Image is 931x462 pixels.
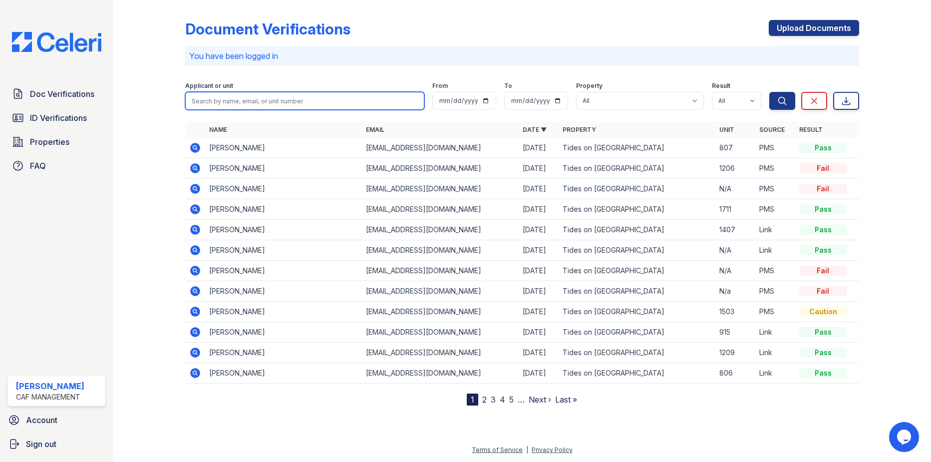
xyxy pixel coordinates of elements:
td: [EMAIL_ADDRESS][DOMAIN_NAME] [362,302,519,322]
td: Link [755,322,795,343]
td: [DATE] [519,322,559,343]
div: Fail [799,266,847,276]
td: [PERSON_NAME] [205,343,362,363]
td: [PERSON_NAME] [205,220,362,240]
span: Account [26,414,57,426]
td: PMS [755,158,795,179]
div: Pass [799,245,847,255]
iframe: chat widget [889,422,921,452]
a: Result [799,126,823,133]
div: | [526,446,528,454]
td: PMS [755,138,795,158]
label: Property [576,82,603,90]
td: [EMAIL_ADDRESS][DOMAIN_NAME] [362,343,519,363]
div: Pass [799,368,847,378]
td: Link [755,220,795,240]
a: Name [209,126,227,133]
td: PMS [755,302,795,322]
a: Property [563,126,596,133]
div: Fail [799,184,847,194]
td: Tides on [GEOGRAPHIC_DATA] [559,138,715,158]
span: Properties [30,136,69,148]
td: [EMAIL_ADDRESS][DOMAIN_NAME] [362,199,519,220]
td: [DATE] [519,220,559,240]
td: 1711 [715,199,755,220]
a: 5 [509,395,514,405]
td: 1503 [715,302,755,322]
label: Result [712,82,730,90]
a: Upload Documents [769,20,859,36]
a: Account [4,410,109,430]
div: Pass [799,327,847,337]
td: 915 [715,322,755,343]
a: Date ▼ [523,126,547,133]
td: [DATE] [519,261,559,281]
td: [DATE] [519,240,559,261]
td: [PERSON_NAME] [205,363,362,384]
div: Pass [799,348,847,358]
td: [EMAIL_ADDRESS][DOMAIN_NAME] [362,158,519,179]
div: Document Verifications [185,20,350,38]
span: Sign out [26,438,56,450]
div: Pass [799,225,847,235]
a: Source [759,126,785,133]
td: [EMAIL_ADDRESS][DOMAIN_NAME] [362,363,519,384]
label: Applicant or unit [185,82,233,90]
td: PMS [755,199,795,220]
a: Sign out [4,434,109,454]
td: Link [755,343,795,363]
td: Tides on [GEOGRAPHIC_DATA] [559,343,715,363]
a: 3 [491,395,496,405]
td: Tides on [GEOGRAPHIC_DATA] [559,363,715,384]
td: PMS [755,261,795,281]
td: Link [755,363,795,384]
td: [PERSON_NAME] [205,179,362,199]
td: [EMAIL_ADDRESS][DOMAIN_NAME] [362,240,519,261]
a: Last » [555,395,577,405]
div: Caution [799,307,847,317]
label: To [504,82,512,90]
td: Tides on [GEOGRAPHIC_DATA] [559,302,715,322]
div: Pass [799,204,847,214]
a: 2 [482,395,487,405]
span: FAQ [30,160,46,172]
td: Tides on [GEOGRAPHIC_DATA] [559,281,715,302]
a: 4 [500,395,505,405]
a: FAQ [8,156,105,176]
div: Fail [799,163,847,173]
td: PMS [755,179,795,199]
td: [DATE] [519,199,559,220]
td: PMS [755,281,795,302]
td: 1209 [715,343,755,363]
a: Email [366,126,384,133]
td: N/A [715,179,755,199]
td: Tides on [GEOGRAPHIC_DATA] [559,240,715,261]
td: [EMAIL_ADDRESS][DOMAIN_NAME] [362,220,519,240]
div: CAF Management [16,392,84,402]
input: Search by name, email, or unit number [185,92,424,110]
td: [DATE] [519,363,559,384]
a: Properties [8,132,105,152]
td: 807 [715,138,755,158]
td: [PERSON_NAME] [205,322,362,343]
td: [DATE] [519,281,559,302]
td: N/A [715,240,755,261]
td: [PERSON_NAME] [205,158,362,179]
a: Unit [719,126,734,133]
td: Tides on [GEOGRAPHIC_DATA] [559,199,715,220]
td: Link [755,240,795,261]
td: N/A [715,261,755,281]
a: Next › [529,395,551,405]
label: From [432,82,448,90]
td: [PERSON_NAME] [205,138,362,158]
td: 1206 [715,158,755,179]
td: N/a [715,281,755,302]
td: [EMAIL_ADDRESS][DOMAIN_NAME] [362,138,519,158]
td: [DATE] [519,138,559,158]
td: [PERSON_NAME] [205,302,362,322]
td: Tides on [GEOGRAPHIC_DATA] [559,261,715,281]
td: [EMAIL_ADDRESS][DOMAIN_NAME] [362,322,519,343]
a: Terms of Service [472,446,523,454]
td: [DATE] [519,158,559,179]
